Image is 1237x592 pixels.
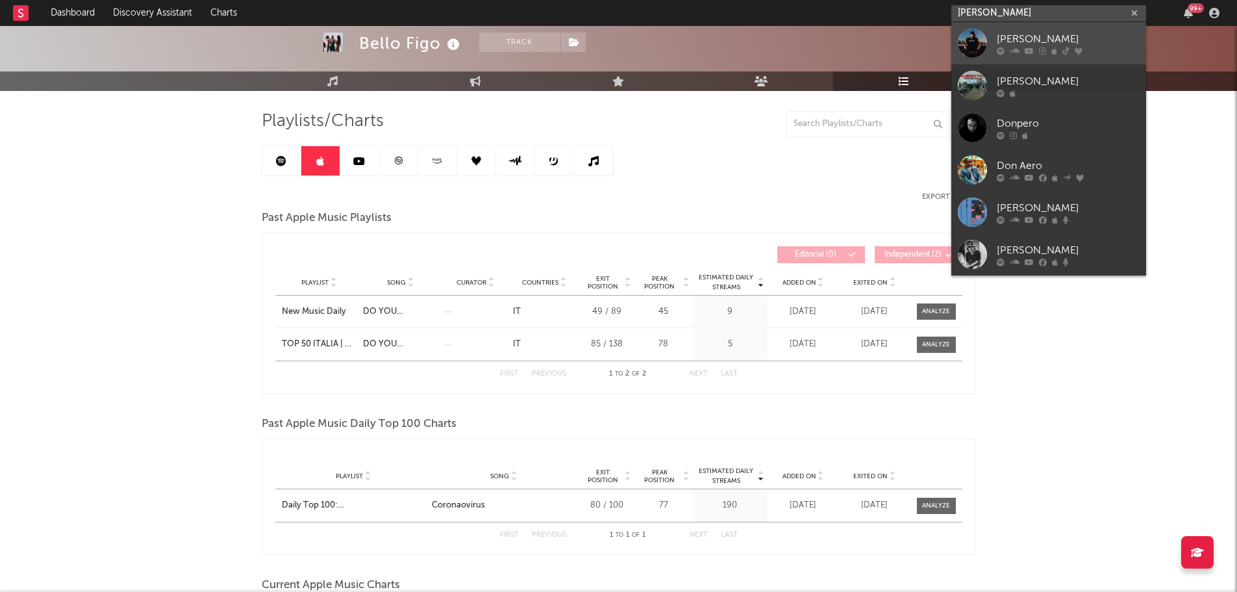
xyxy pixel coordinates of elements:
[262,417,456,432] span: Past Apple Music Daily Top 100 Charts
[282,305,356,318] a: New Music Daily
[690,370,708,378] button: Next
[638,469,682,484] span: Peak Position
[782,472,816,480] span: Added On
[997,116,1140,131] div: Donpero
[387,279,406,287] span: Song
[875,246,962,263] button: Independent(2)
[721,370,738,378] button: Last
[456,279,486,287] span: Curator
[771,499,836,512] div: [DATE]
[997,242,1140,258] div: [PERSON_NAME]
[632,532,640,538] span: of
[696,467,756,486] span: Estimated Daily Streams
[615,371,623,377] span: to
[638,275,682,290] span: Peak Position
[582,305,631,318] div: 49 / 89
[363,338,438,351] a: DO YOU [PERSON_NAME] (feat. [PERSON_NAME])
[782,279,816,287] span: Added On
[632,371,640,377] span: of
[336,472,363,480] span: Playlist
[771,305,836,318] div: [DATE]
[771,338,836,351] div: [DATE]
[513,307,521,316] a: IT
[1188,3,1204,13] div: 99 +
[582,338,631,351] div: 85 / 138
[616,532,623,538] span: to
[777,246,865,263] button: Editorial(0)
[282,338,356,351] a: TOP 50 ITALIA | Hit del Momento
[432,499,576,512] a: Coronaovirus
[522,279,558,287] span: Countries
[490,472,509,480] span: Song
[997,200,1140,216] div: [PERSON_NAME]
[592,528,664,543] div: 1 1 1
[951,64,1146,107] a: [PERSON_NAME]
[592,367,664,382] div: 1 2 2
[842,305,907,318] div: [DATE]
[951,191,1146,233] a: [PERSON_NAME]
[883,251,943,259] span: Independent ( 2 )
[363,305,438,318] a: DO YOU [PERSON_NAME] (feat. [PERSON_NAME])
[853,279,888,287] span: Exited On
[582,469,623,484] span: Exit Position
[282,499,426,512] a: Daily Top 100: [GEOGRAPHIC_DATA]
[690,532,708,539] button: Next
[696,273,756,292] span: Estimated Daily Streams
[696,499,764,512] div: 190
[262,114,384,129] span: Playlists/Charts
[951,22,1146,64] a: [PERSON_NAME]
[786,111,949,137] input: Search Playlists/Charts
[997,158,1140,174] div: Don Aero
[951,107,1146,149] a: Donpero
[951,149,1146,191] a: Don Aero
[359,32,463,54] div: Bello Figo
[997,31,1140,47] div: [PERSON_NAME]
[479,32,560,52] button: Track
[500,532,519,539] button: First
[696,305,764,318] div: 9
[721,532,738,539] button: Last
[696,338,764,351] div: 5
[638,305,690,318] div: 45
[301,279,329,287] span: Playlist
[638,499,690,512] div: 77
[582,275,623,290] span: Exit Position
[513,340,521,348] a: IT
[786,251,845,259] span: Editorial ( 0 )
[922,193,976,201] button: Export CSV
[1184,8,1193,18] button: 99+
[532,370,566,378] button: Previous
[500,370,519,378] button: First
[842,338,907,351] div: [DATE]
[853,472,888,480] span: Exited On
[997,73,1140,89] div: [PERSON_NAME]
[842,499,907,512] div: [DATE]
[951,233,1146,276] a: [PERSON_NAME]
[532,532,566,539] button: Previous
[582,499,631,512] div: 80 / 100
[262,211,392,226] span: Past Apple Music Playlists
[638,338,690,351] div: 78
[951,5,1146,21] input: Search for artists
